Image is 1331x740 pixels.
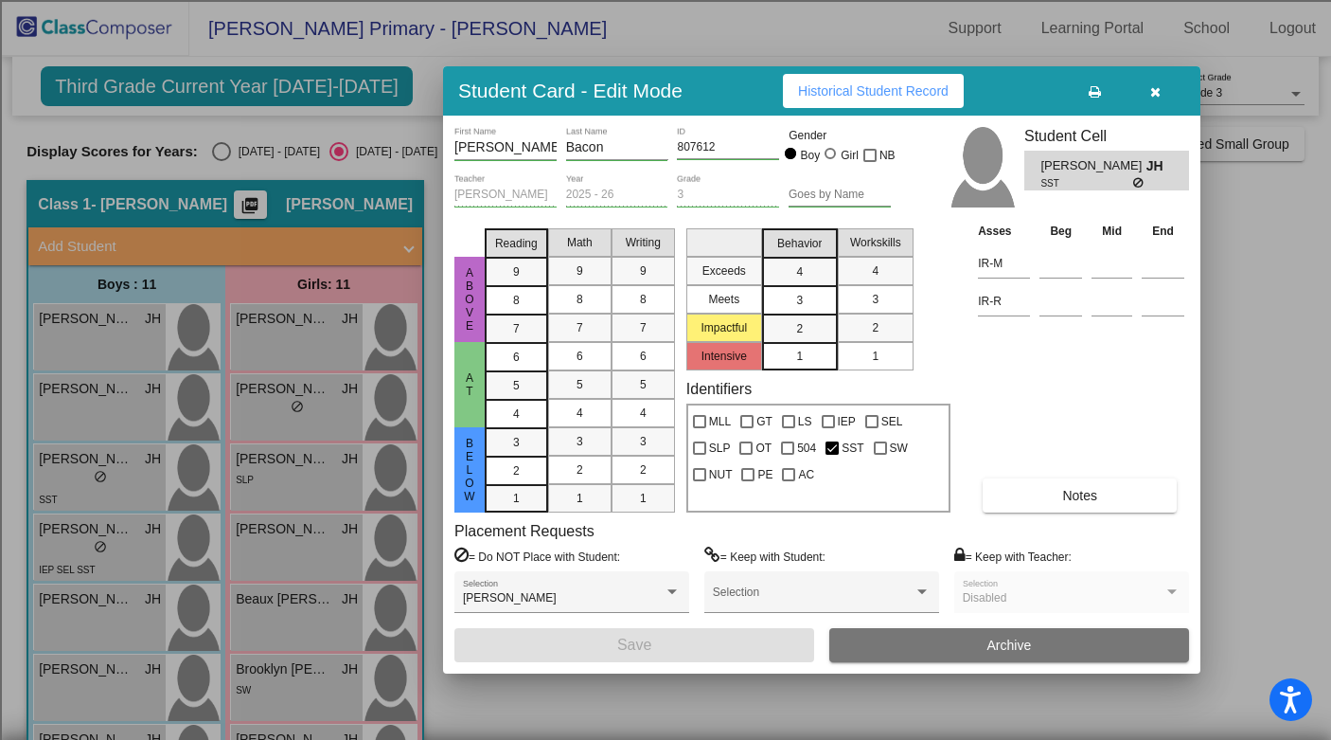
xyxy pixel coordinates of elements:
button: Archive [829,628,1189,662]
span: Writing [626,234,661,251]
span: Below [461,437,478,503]
span: MLL [709,410,731,433]
th: End [1137,221,1189,242]
span: SST [842,437,863,460]
div: SAVE [8,576,1323,593]
span: IEP [838,410,856,433]
span: 2 [577,461,583,478]
span: SW [890,437,908,460]
input: Enter ID [677,141,779,154]
span: 6 [640,348,647,365]
label: Identifiers [686,380,752,398]
span: 4 [640,405,647,422]
div: SAVE AND GO HOME [8,457,1323,474]
span: 9 [640,262,647,280]
span: [PERSON_NAME] [463,591,557,605]
input: grade [677,189,779,202]
div: TODO: put dlg title [8,369,1323,386]
div: Move To ... [8,164,1323,181]
div: Rename Outline [8,198,1323,215]
div: Home [8,8,396,25]
input: Search sources [8,661,175,681]
span: JH [1146,156,1173,176]
h3: Student Cell [1024,127,1189,145]
span: GT [756,410,772,433]
span: 2 [872,319,878,336]
div: MOVE [8,542,1323,559]
span: 4 [872,262,878,280]
div: Visual Art [8,352,1323,369]
span: 8 [513,292,520,309]
span: AC [798,463,814,486]
span: 1 [640,490,647,507]
div: Television/Radio [8,334,1323,352]
div: Girl [840,147,859,164]
label: = Keep with Teacher: [954,547,1072,566]
span: Workskills [850,234,901,251]
span: SLP [709,437,731,460]
input: year [566,189,668,202]
div: Boy [800,147,821,164]
span: SEL [881,410,903,433]
span: 1 [577,490,583,507]
span: 9 [513,263,520,280]
th: Asses [973,221,1035,242]
div: Sort New > Old [8,62,1323,79]
button: Save [454,628,814,662]
span: Math [567,234,593,251]
span: [PERSON_NAME] [1040,156,1145,176]
input: assessment [978,287,1030,316]
span: Above [461,266,478,333]
span: 9 [577,262,583,280]
span: 3 [577,433,583,450]
div: Move to ... [8,491,1323,508]
span: 8 [577,291,583,308]
span: 5 [640,376,647,393]
div: WEBSITE [8,610,1323,627]
label: = Keep with Student: [704,547,825,566]
div: Home [8,508,1323,525]
span: NUT [709,463,733,486]
span: Save [617,637,651,653]
mat-label: Gender [789,127,891,144]
div: Move To ... [8,79,1323,96]
div: ??? [8,423,1323,440]
span: Behavior [777,235,822,252]
div: DELETE [8,474,1323,491]
span: 8 [640,291,647,308]
span: 4 [796,263,803,280]
th: Beg [1035,221,1087,242]
div: Delete [8,96,1323,113]
input: teacher [454,189,557,202]
div: Print [8,232,1323,249]
label: Placement Requests [454,522,595,540]
div: Rename [8,147,1323,164]
span: 7 [640,319,647,336]
span: 1 [796,348,803,365]
div: This outline has no content. Would you like to delete it? [8,440,1323,457]
input: goes by name [789,189,891,202]
th: Mid [1087,221,1137,242]
div: Sign out [8,130,1323,147]
span: Historical Student Record [798,83,949,99]
input: assessment [978,249,1030,278]
span: LS [798,410,812,433]
span: 7 [513,320,520,337]
label: = Do NOT Place with Student: [454,547,620,566]
span: SST [1040,176,1132,190]
span: 5 [577,376,583,393]
div: CANCEL [8,525,1323,542]
span: 5 [513,377,520,394]
div: Magazine [8,300,1323,317]
div: Add Outline Template [8,249,1323,266]
div: MORE [8,644,1323,661]
span: 504 [797,437,816,460]
span: Reading [495,235,538,252]
span: 3 [640,433,647,450]
div: Download [8,215,1323,232]
span: PE [757,463,772,486]
span: At [461,371,478,398]
span: Disabled [963,591,1007,605]
span: NB [879,144,896,167]
span: OT [755,437,772,460]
